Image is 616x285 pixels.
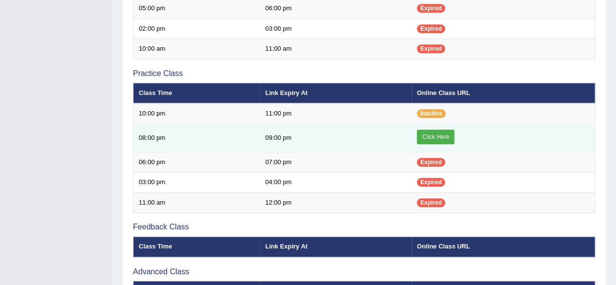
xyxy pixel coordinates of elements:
[417,198,445,207] span: Expired
[260,103,412,124] td: 11:00 pm
[133,237,260,257] th: Class Time
[260,172,412,193] td: 04:00 pm
[133,192,260,213] td: 11:00 am
[133,39,260,59] td: 10:00 am
[260,39,412,59] td: 11:00 am
[417,158,445,167] span: Expired
[133,19,260,39] td: 02:00 pm
[133,267,595,276] h3: Advanced Class
[133,152,260,172] td: 06:00 pm
[133,103,260,124] td: 10:00 pm
[260,192,412,213] td: 12:00 pm
[417,109,446,118] span: Inactive
[133,172,260,193] td: 03:00 pm
[260,152,412,172] td: 07:00 pm
[417,44,445,53] span: Expired
[133,223,595,231] h3: Feedback Class
[260,83,412,103] th: Link Expiry At
[133,124,260,152] td: 08:00 pm
[417,4,445,13] span: Expired
[411,83,595,103] th: Online Class URL
[417,130,454,144] a: Click Here
[260,19,412,39] td: 03:00 pm
[133,83,260,103] th: Class Time
[260,124,412,152] td: 09:00 pm
[260,237,412,257] th: Link Expiry At
[417,24,445,33] span: Expired
[417,178,445,187] span: Expired
[411,237,595,257] th: Online Class URL
[133,69,595,78] h3: Practice Class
